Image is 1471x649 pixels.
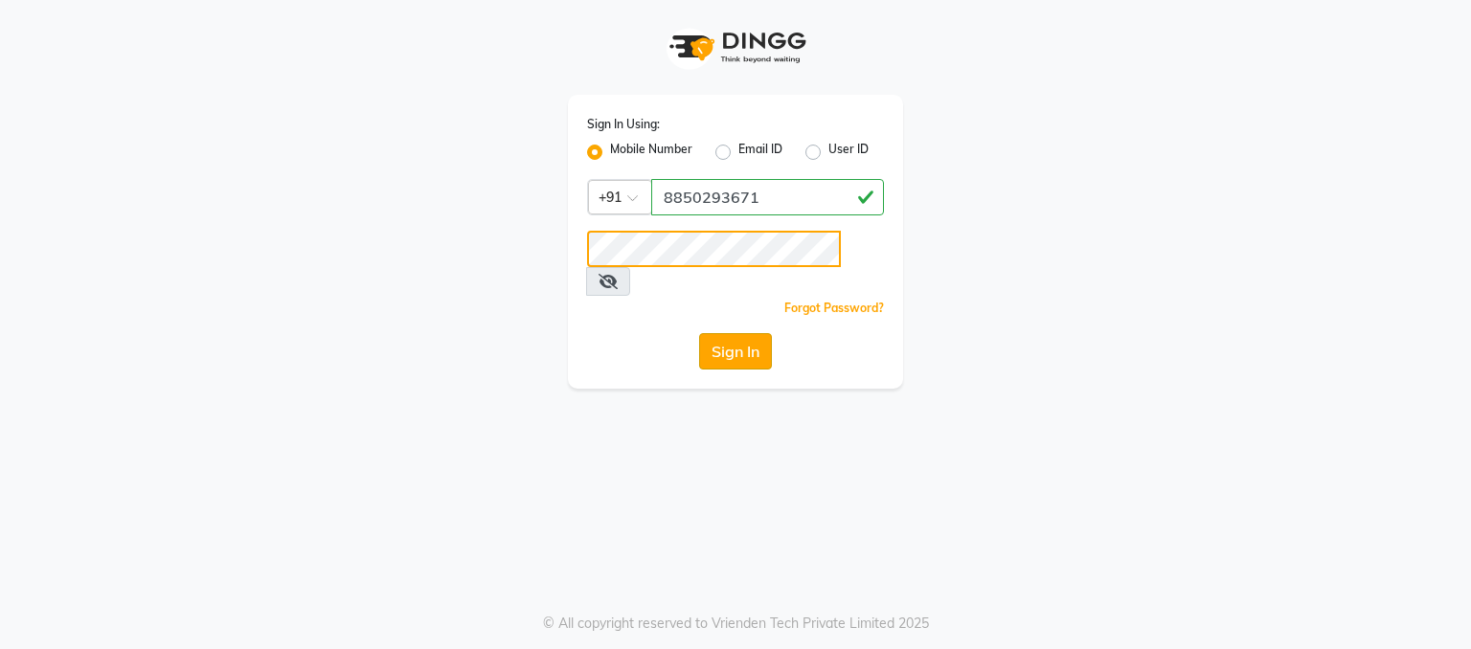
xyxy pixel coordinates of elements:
label: Sign In Using: [587,116,660,133]
a: Forgot Password? [784,301,884,315]
button: Sign In [699,333,772,369]
img: logo1.svg [659,19,812,76]
input: Username [651,179,884,215]
label: User ID [828,141,869,164]
label: Email ID [738,141,782,164]
label: Mobile Number [610,141,692,164]
input: Username [587,231,841,267]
